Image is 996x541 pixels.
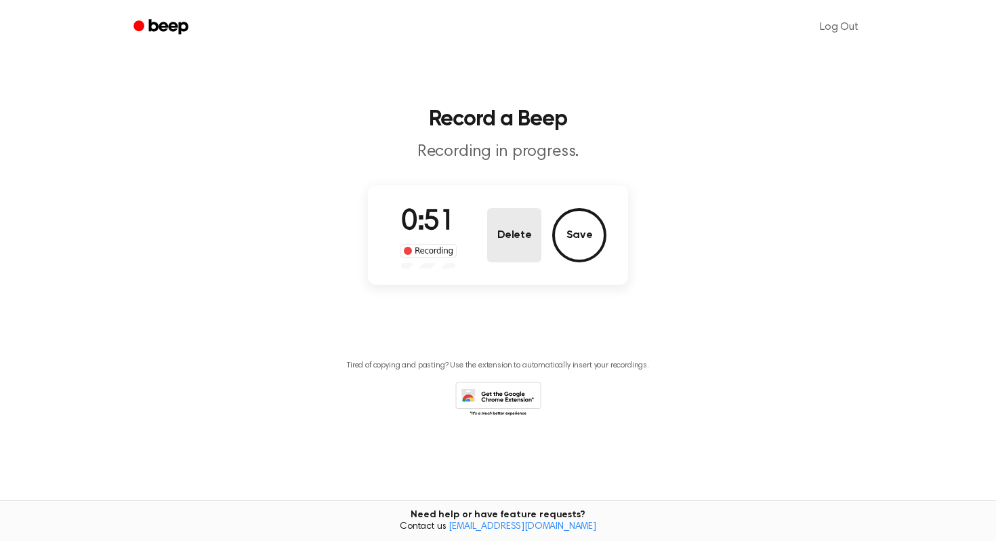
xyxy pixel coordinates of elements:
[806,11,872,43] a: Log Out
[151,108,845,130] h1: Record a Beep
[552,208,606,262] button: Save Audio Record
[401,208,455,237] span: 0:51
[124,14,201,41] a: Beep
[347,361,649,371] p: Tired of copying and pasting? Use the extension to automatically insert your recordings.
[487,208,541,262] button: Delete Audio Record
[238,141,758,163] p: Recording in progress.
[400,244,457,258] div: Recording
[449,522,596,532] a: [EMAIL_ADDRESS][DOMAIN_NAME]
[8,521,988,534] span: Contact us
